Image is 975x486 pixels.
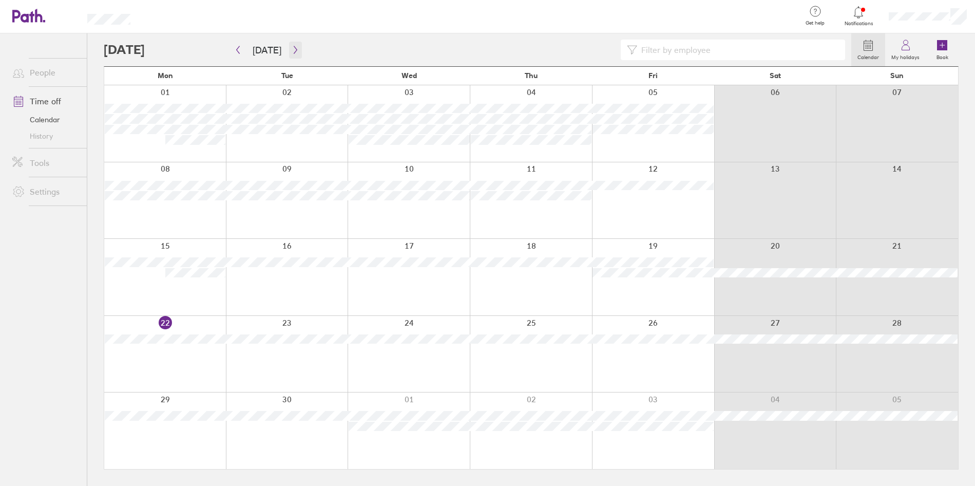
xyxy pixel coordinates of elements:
input: Filter by employee [637,40,839,60]
label: My holidays [885,51,926,61]
span: Thu [525,71,538,80]
label: Calendar [851,51,885,61]
span: Get help [798,20,832,26]
a: People [4,62,87,83]
span: Mon [158,71,173,80]
span: Sun [890,71,904,80]
a: Settings [4,181,87,202]
label: Book [930,51,954,61]
span: Fri [648,71,658,80]
a: Notifications [842,5,875,27]
span: Tue [281,71,293,80]
a: Calendar [4,111,87,128]
button: [DATE] [244,42,290,59]
a: Calendar [851,33,885,66]
span: Sat [770,71,781,80]
span: Notifications [842,21,875,27]
a: My holidays [885,33,926,66]
span: Wed [402,71,417,80]
a: Time off [4,91,87,111]
a: Book [926,33,959,66]
a: History [4,128,87,144]
a: Tools [4,153,87,173]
